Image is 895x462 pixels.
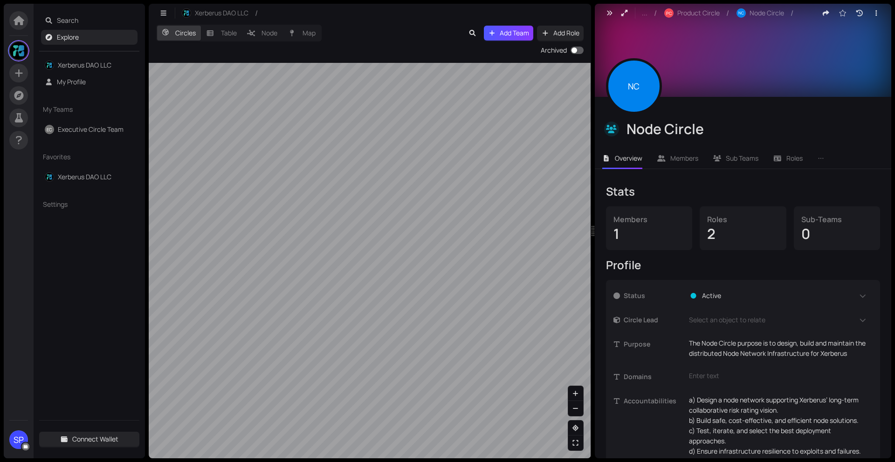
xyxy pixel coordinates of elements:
span: ... [642,8,647,18]
p: The Node Circle purpose is to design, build and maintain the distributed Node Network Infrastruct... [689,338,867,359]
div: Node Circle [626,120,878,138]
button: Add Role [537,26,584,41]
span: Members [670,154,698,163]
div: Archived [541,45,567,55]
a: Explore [57,33,79,41]
span: Favorites [43,152,119,162]
span: Circle Lead [624,315,683,325]
span: Domains [624,372,683,382]
div: 0 [801,225,873,243]
span: Purpose [624,339,683,349]
div: Favorites [39,146,139,168]
button: ... [637,6,652,20]
button: PCProduct Circle [660,6,724,20]
a: My Profile [57,77,86,86]
span: My Teams [43,104,119,115]
span: Xerberus DAO LLC [195,8,248,18]
p: c) Test, iterate, and select the best deployment approaches. [689,426,867,446]
img: gQX6TtSrwZ.jpeg [10,42,28,60]
span: Accountabilities [624,396,683,406]
img: HgCiZ4BMi_.jpeg [182,9,191,17]
button: Connect Wallet [39,432,139,447]
span: Product Circle [677,8,720,18]
span: Sub Teams [726,154,758,163]
p: b) Build safe, cost-effective, and efficient node solutions. [689,415,867,426]
div: My Teams [39,99,139,120]
div: Roles [707,214,778,225]
span: ellipsis [818,155,824,162]
div: 2 [707,225,778,243]
span: Overview [615,154,642,163]
div: Members [613,214,685,225]
span: SP [14,430,24,449]
span: Add Team [500,28,529,38]
div: 1 [613,225,685,243]
button: Xerberus DAO LLC [177,6,253,20]
button: NCNode Circle [732,6,789,20]
a: Executive Circle Team [58,125,124,134]
span: Node Circle [750,8,784,18]
p: d) Ensure infrastructure resilience to exploits and failures. [689,446,867,456]
div: Enter text [689,371,867,381]
div: Stats [606,184,880,199]
span: Settings [43,199,119,210]
span: Roles [786,154,803,163]
p: a) Design a node network supporting Xerberus’ long-term collaborative risk rating vision. [689,395,867,415]
span: Search [57,13,134,28]
img: HgCiZ4BMi_.jpeg [45,173,54,181]
span: Connect Wallet [72,434,118,444]
div: Sub-Teams [801,214,873,225]
a: Xerberus DAO LLC [45,170,134,184]
div: Settings [39,194,139,215]
span: Add Role [553,28,579,38]
button: Add Team [484,26,534,41]
div: Profile [606,258,880,272]
span: NC [628,58,640,114]
span: PC [666,11,672,15]
span: NC [738,11,744,15]
span: Active [702,291,721,301]
a: Xerberus DAO LLC [58,61,111,69]
span: Select an object to relate [686,315,765,325]
span: Status [624,291,683,301]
